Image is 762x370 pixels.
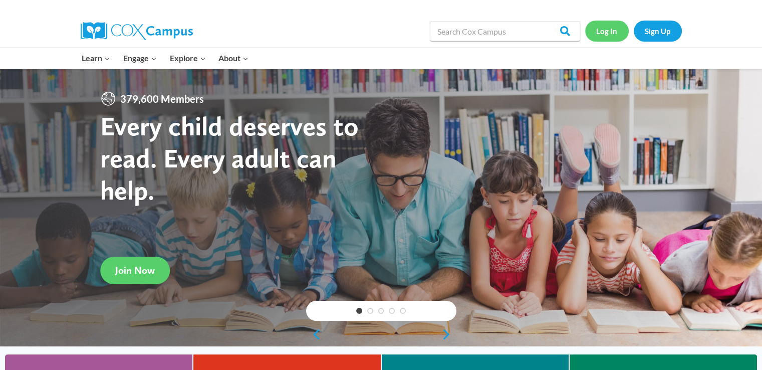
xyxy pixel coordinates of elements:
[389,308,395,314] a: 4
[76,48,117,69] button: Child menu of Learn
[115,264,155,276] span: Join Now
[367,308,373,314] a: 2
[306,324,456,344] div: content slider buttons
[81,22,193,40] img: Cox Campus
[117,48,163,69] button: Child menu of Engage
[356,308,362,314] a: 1
[585,21,682,41] nav: Secondary Navigation
[634,21,682,41] a: Sign Up
[441,328,456,340] a: next
[163,48,212,69] button: Child menu of Explore
[378,308,384,314] a: 3
[100,257,170,284] a: Join Now
[430,21,580,41] input: Search Cox Campus
[212,48,255,69] button: Child menu of About
[100,110,359,206] strong: Every child deserves to read. Every adult can help.
[76,48,255,69] nav: Primary Navigation
[116,91,208,107] span: 379,600 Members
[400,308,406,314] a: 5
[306,328,321,340] a: previous
[585,21,629,41] a: Log In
